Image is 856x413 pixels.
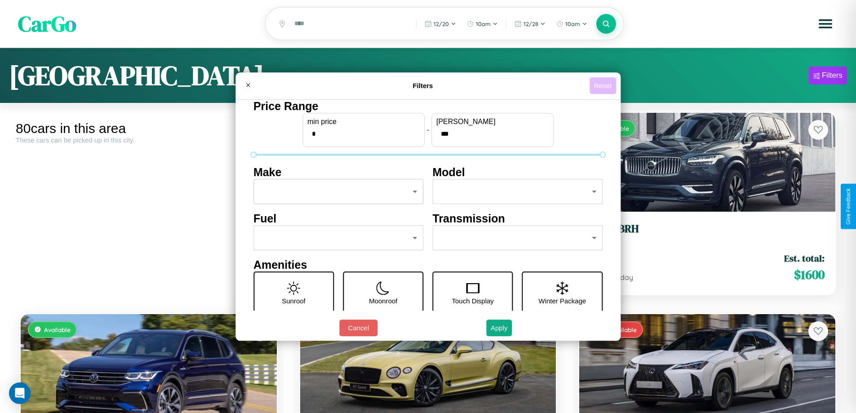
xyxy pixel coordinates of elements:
[16,136,282,144] div: These cars can be picked up in this city.
[18,9,76,39] span: CarGo
[420,17,461,31] button: 12/20
[822,71,843,80] div: Filters
[452,295,493,307] p: Touch Display
[256,82,590,89] h4: Filters
[427,124,429,136] p: -
[794,266,825,284] span: $ 1600
[590,77,616,94] button: Reset
[809,67,847,84] button: Filters
[433,166,603,179] h4: Model
[813,11,838,36] button: Open menu
[307,118,420,126] label: min price
[9,382,31,404] div: Open Intercom Messenger
[16,121,282,136] div: 80 cars in this area
[433,212,603,225] h4: Transmission
[9,57,264,94] h1: [GEOGRAPHIC_DATA]
[253,212,424,225] h4: Fuel
[523,20,538,27] span: 12 / 28
[44,326,71,333] span: Available
[510,17,550,31] button: 12/28
[253,100,603,113] h4: Price Range
[565,20,580,27] span: 10am
[253,258,603,271] h4: Amenities
[486,320,512,336] button: Apply
[552,17,592,31] button: 10am
[590,222,825,244] a: Volvo BRH2014
[539,295,586,307] p: Winter Package
[369,295,397,307] p: Moonroof
[590,222,825,235] h3: Volvo BRH
[339,320,377,336] button: Cancel
[614,273,633,282] span: / day
[476,20,491,27] span: 10am
[784,252,825,265] span: Est. total:
[434,20,449,27] span: 12 / 20
[436,118,549,126] label: [PERSON_NAME]
[282,295,306,307] p: Sunroof
[845,188,852,225] div: Give Feedback
[462,17,502,31] button: 10am
[253,166,424,179] h4: Make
